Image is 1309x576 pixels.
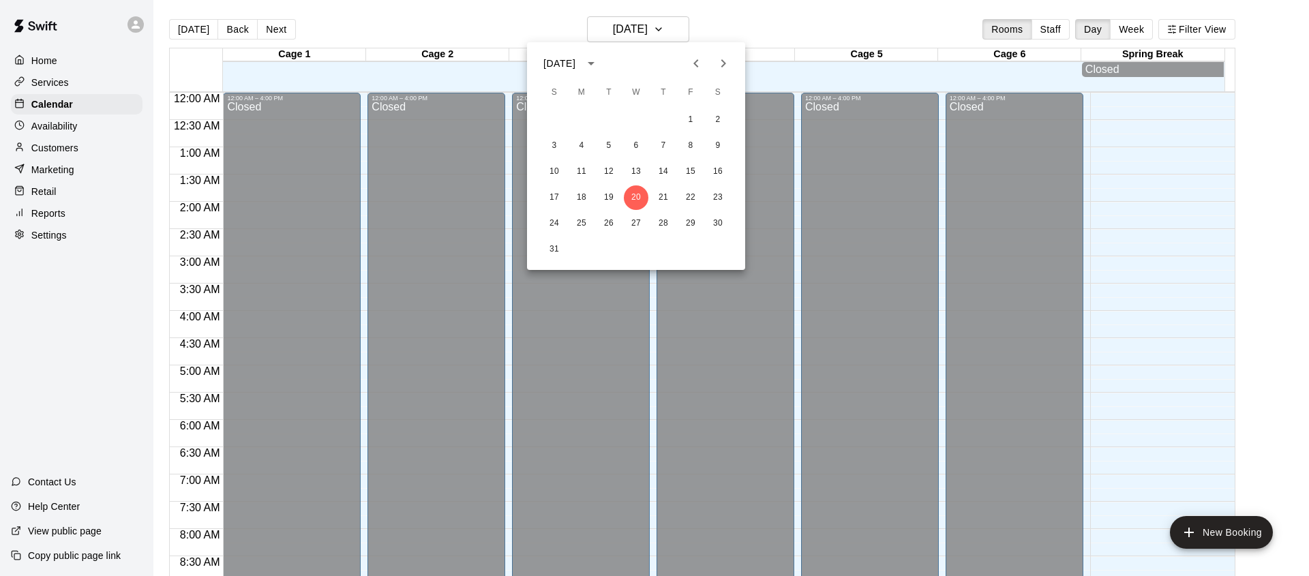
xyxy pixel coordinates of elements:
[682,50,710,77] button: Previous month
[580,52,603,75] button: calendar view is open, switch to year view
[651,160,676,184] button: 14
[569,134,594,158] button: 4
[597,160,621,184] button: 12
[678,108,703,132] button: 1
[569,160,594,184] button: 11
[651,211,676,236] button: 28
[678,79,703,106] span: Friday
[543,57,575,71] div: [DATE]
[706,134,730,158] button: 9
[624,211,648,236] button: 27
[624,160,648,184] button: 13
[678,134,703,158] button: 8
[542,160,567,184] button: 10
[651,185,676,210] button: 21
[678,160,703,184] button: 15
[597,211,621,236] button: 26
[678,185,703,210] button: 22
[597,79,621,106] span: Tuesday
[706,211,730,236] button: 30
[542,211,567,236] button: 24
[542,79,567,106] span: Sunday
[542,185,567,210] button: 17
[651,134,676,158] button: 7
[597,134,621,158] button: 5
[597,185,621,210] button: 19
[624,185,648,210] button: 20
[624,79,648,106] span: Wednesday
[542,134,567,158] button: 3
[542,237,567,262] button: 31
[706,108,730,132] button: 2
[569,79,594,106] span: Monday
[706,79,730,106] span: Saturday
[678,211,703,236] button: 29
[706,160,730,184] button: 16
[706,185,730,210] button: 23
[569,211,594,236] button: 25
[710,50,737,77] button: Next month
[624,134,648,158] button: 6
[569,185,594,210] button: 18
[651,79,676,106] span: Thursday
